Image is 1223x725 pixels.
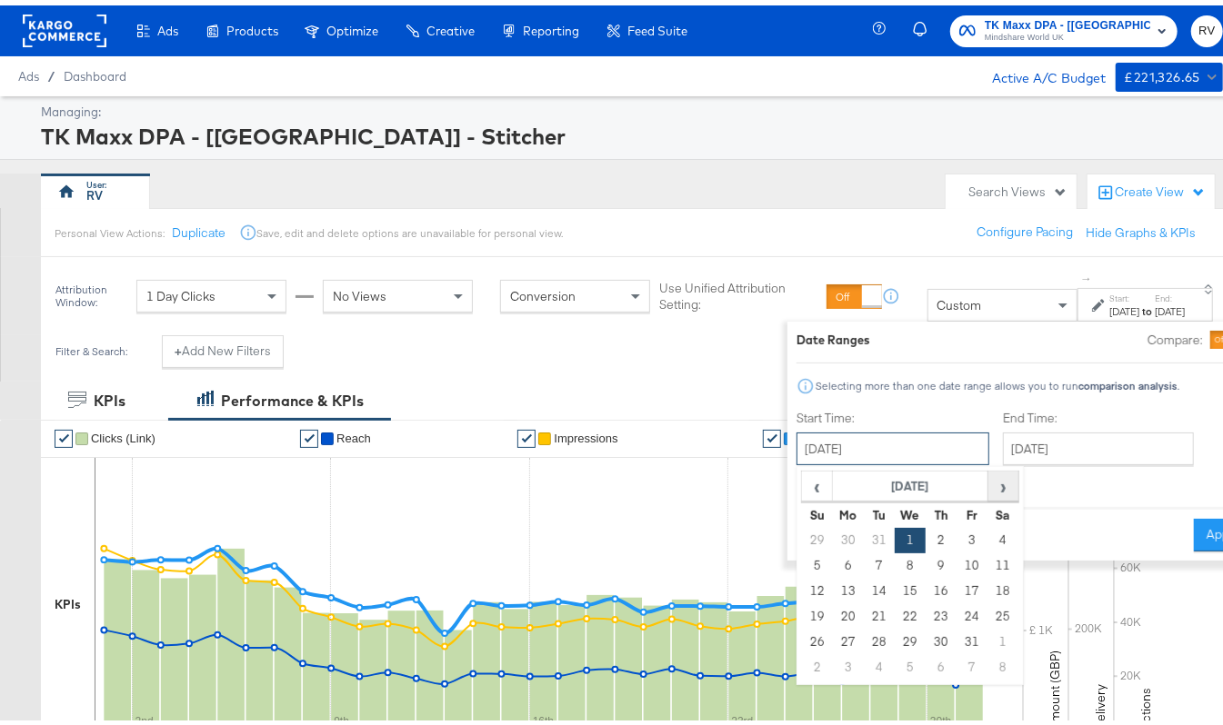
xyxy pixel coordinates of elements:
text: Actions [1138,682,1154,725]
td: 30 [926,624,957,650]
td: 1 [987,624,1018,650]
a: ✔ [763,424,781,442]
span: No Views [333,283,386,299]
td: 15 [895,573,926,599]
td: 31 [957,624,987,650]
div: KPIs [94,385,125,406]
td: 13 [832,573,863,599]
label: Compare: [1148,326,1203,343]
button: £221,326.65 [1116,57,1223,86]
th: Sa [987,497,1018,522]
strong: comparison analysis [1078,373,1178,387]
button: TK Maxx DPA - [[GEOGRAPHIC_DATA]] - StitcherMindshare World UK [950,10,1178,42]
td: 8 [987,650,1018,675]
th: Su [801,497,832,522]
span: Conversion [510,283,576,299]
div: KPIs [55,591,81,608]
td: 1 [895,522,926,548]
text: Amount (GBP) [1047,645,1063,725]
a: ✔ [517,424,536,442]
td: 29 [895,624,926,650]
td: 2 [801,650,832,675]
td: 3 [957,522,987,548]
td: 4 [987,522,1018,548]
th: [DATE] [832,466,987,497]
td: 29 [801,522,832,548]
td: 6 [832,548,863,573]
span: Ads [157,18,178,33]
a: Dashboard [64,64,126,78]
th: Th [926,497,957,522]
td: 31 [863,522,894,548]
span: Mindshare World UK [985,25,1150,40]
td: 6 [926,650,957,675]
div: RV [87,182,104,199]
td: 7 [957,650,987,675]
td: 25 [987,599,1018,624]
td: 22 [895,599,926,624]
span: RV [1198,15,1216,36]
label: End: [1155,287,1185,299]
span: ‹ [803,467,831,494]
span: Optimize [326,18,378,33]
span: Custom [937,292,982,308]
div: £221,326.65 [1125,61,1200,84]
td: 8 [895,548,926,573]
td: 20 [832,599,863,624]
td: 17 [957,573,987,599]
span: TK Maxx DPA - [[GEOGRAPHIC_DATA]] - Stitcher [985,11,1150,30]
label: Use Unified Attribution Setting: [659,274,819,308]
span: Products [226,18,278,33]
div: Managing: [41,98,1218,115]
th: Tu [863,497,894,522]
div: Active A/C Budget [973,57,1107,84]
td: 11 [987,548,1018,573]
span: Ads [18,64,39,78]
td: 2 [926,522,957,548]
td: 4 [863,650,894,675]
div: Create View [1115,178,1206,196]
div: [DATE] [1109,299,1139,313]
div: Attribution Window: [55,278,127,303]
td: 18 [987,573,1018,599]
label: End Time: [1003,404,1201,422]
span: Impressions [554,426,617,440]
a: ✔ [55,424,73,442]
td: 14 [863,573,894,599]
div: Personal View Actions: [55,221,165,235]
text: Delivery [1092,679,1108,725]
td: 23 [926,599,957,624]
td: 5 [801,548,832,573]
td: 12 [801,573,832,599]
button: RV [1191,10,1223,42]
th: Fr [957,497,987,522]
td: 16 [926,573,957,599]
span: Creative [426,18,475,33]
span: Feed Suite [627,18,687,33]
div: Date Ranges [797,326,870,343]
span: Reporting [523,18,579,33]
td: 5 [895,650,926,675]
td: 26 [801,624,832,650]
div: Selecting more than one date range allows you to run . [815,374,1180,387]
span: / [39,64,64,78]
span: ↑ [1079,271,1097,277]
div: Performance & KPIs [221,385,364,406]
button: Configure Pacing [964,211,1086,243]
span: › [988,467,1017,494]
div: Save, edit and delete options are unavailable for personal view. [257,221,564,235]
td: 10 [957,548,987,573]
td: 27 [832,624,863,650]
div: Filter & Search: [55,340,128,353]
span: Clicks (Link) [91,426,155,440]
td: 30 [832,522,863,548]
button: Duplicate [172,219,226,236]
span: Reach [336,426,371,440]
td: 7 [863,548,894,573]
button: Hide Graphs & KPIs [1086,219,1196,236]
td: 9 [926,548,957,573]
strong: to [1139,299,1155,313]
td: 19 [801,599,832,624]
td: 21 [863,599,894,624]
